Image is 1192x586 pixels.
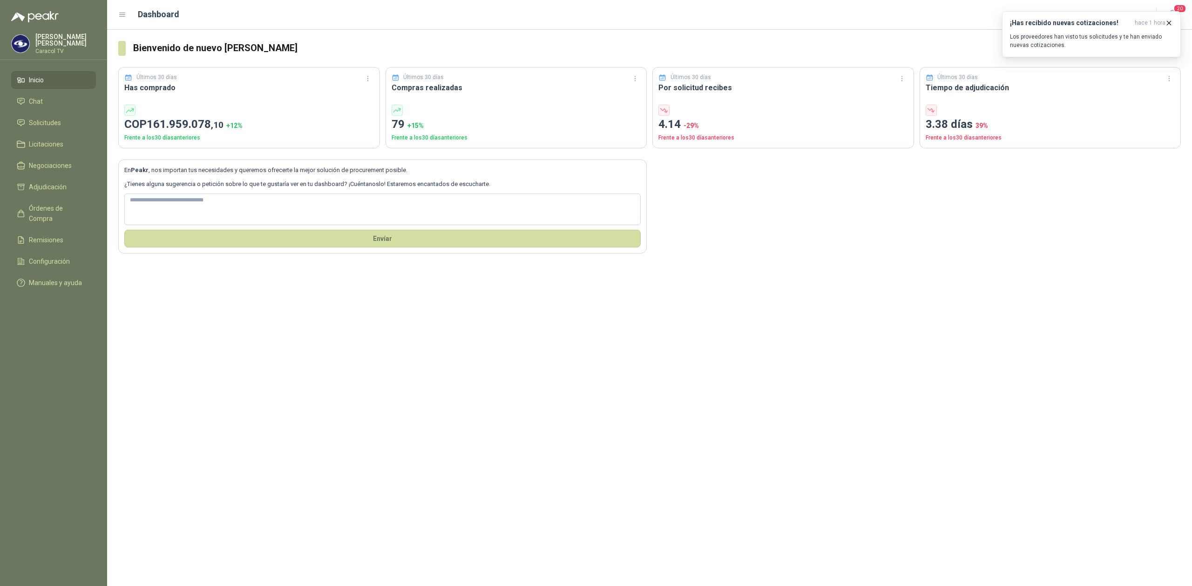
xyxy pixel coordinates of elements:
[29,160,72,171] span: Negociaciones
[1010,19,1131,27] h3: ¡Has recibido nuevas cotizaciones!
[392,116,641,133] p: 79
[1002,11,1181,57] button: ¡Has recibido nuevas cotizaciones!hace 1 hora Los proveedores han visto tus solicitudes y te han ...
[11,93,96,110] a: Chat
[392,82,641,93] h3: Compras realizadas
[29,278,82,288] span: Manuales y ayuda
[975,122,988,129] span: 39 %
[136,73,177,82] p: Últimos 30 días
[658,82,908,93] h3: Por solicitud recibes
[133,41,1181,55] h3: Bienvenido de nuevo [PERSON_NAME]
[684,122,699,129] span: -29 %
[124,230,641,247] button: Envíar
[11,157,96,174] a: Negociaciones
[124,82,374,93] h3: Has comprado
[658,116,908,133] p: 4.14
[29,235,63,245] span: Remisiones
[35,33,96,47] p: [PERSON_NAME] [PERSON_NAME]
[124,166,641,175] p: En , nos importan tus necesidades y queremos ofrecerte la mejor solución de procurement posible.
[11,11,59,22] img: Logo peakr
[131,166,149,173] b: Peakr
[11,253,96,270] a: Configuración
[29,203,87,224] span: Órdenes de Compra
[138,8,179,21] h1: Dashboard
[1010,33,1173,49] p: Los proveedores han visto tus solicitudes y te han enviado nuevas cotizaciones.
[926,82,1175,93] h3: Tiempo de adjudicación
[11,135,96,153] a: Licitaciones
[124,133,374,142] p: Frente a los 30 días anteriores
[407,122,424,129] span: + 15 %
[29,256,70,266] span: Configuración
[11,114,96,132] a: Solicitudes
[147,118,223,131] span: 161.959.078
[11,71,96,89] a: Inicio
[1135,19,1165,27] span: hace 1 hora
[403,73,444,82] p: Últimos 30 días
[35,48,96,54] p: Caracol TV
[926,116,1175,133] p: 3.38 días
[226,122,243,129] span: + 12 %
[211,120,223,130] span: ,10
[1164,7,1181,23] button: 20
[937,73,978,82] p: Últimos 30 días
[926,133,1175,142] p: Frente a los 30 días anteriores
[124,116,374,133] p: COP
[670,73,711,82] p: Últimos 30 días
[29,182,67,192] span: Adjudicación
[11,200,96,227] a: Órdenes de Compra
[11,231,96,249] a: Remisiones
[658,133,908,142] p: Frente a los 30 días anteriores
[392,133,641,142] p: Frente a los 30 días anteriores
[124,180,641,189] p: ¿Tienes alguna sugerencia o petición sobre lo que te gustaría ver en tu dashboard? ¡Cuéntanoslo! ...
[12,35,29,53] img: Company Logo
[29,118,61,128] span: Solicitudes
[29,75,44,85] span: Inicio
[11,274,96,292] a: Manuales y ayuda
[11,178,96,196] a: Adjudicación
[29,96,43,107] span: Chat
[29,139,63,149] span: Licitaciones
[1173,4,1186,13] span: 20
